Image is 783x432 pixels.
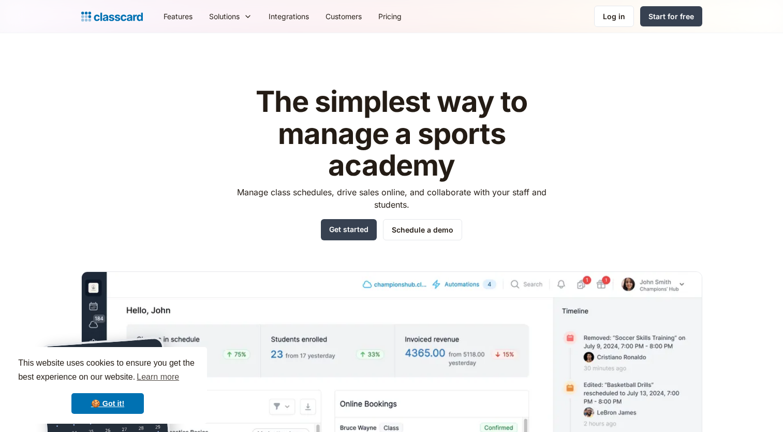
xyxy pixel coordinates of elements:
[648,11,694,22] div: Start for free
[603,11,625,22] div: Log in
[18,357,197,385] span: This website uses cookies to ensure you get the best experience on our website.
[321,219,377,240] a: Get started
[260,5,317,28] a: Integrations
[383,219,462,240] a: Schedule a demo
[155,5,201,28] a: Features
[201,5,260,28] div: Solutions
[317,5,370,28] a: Customers
[71,393,144,414] a: dismiss cookie message
[8,347,207,424] div: cookieconsent
[227,186,556,211] p: Manage class schedules, drive sales online, and collaborate with your staff and students.
[640,6,702,26] a: Start for free
[81,9,143,24] a: home
[370,5,410,28] a: Pricing
[227,86,556,182] h1: The simplest way to manage a sports academy
[594,6,634,27] a: Log in
[209,11,240,22] div: Solutions
[135,369,181,385] a: learn more about cookies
